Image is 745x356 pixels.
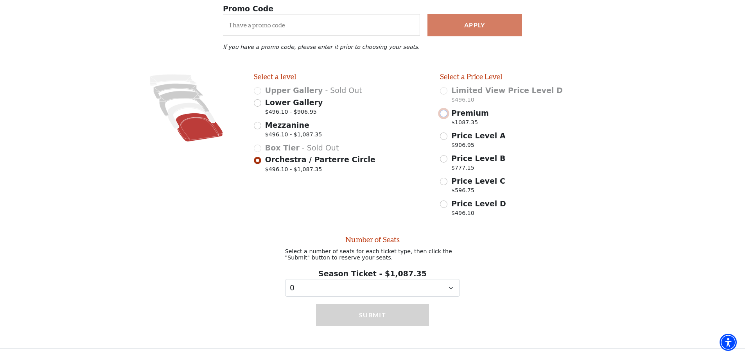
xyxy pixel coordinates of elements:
input: Price Level C [440,178,447,185]
span: Price Level B [451,154,505,163]
p: $596.75 [451,186,505,197]
p: $906.95 [451,141,506,152]
span: Price Level A [451,131,506,140]
p: Select a number of seats for each ticket type, then click the "Submit" button to reserve your seats. [285,248,460,261]
input: Premium [440,110,447,117]
select: Select quantity for Season Ticket [285,279,460,297]
p: $496.10 [451,96,563,106]
input: I have a promo code [223,14,420,36]
span: Lower Gallery [265,98,323,107]
span: - Sold Out [302,143,339,152]
span: Mezzanine [265,121,309,129]
p: $496.10 [451,209,506,220]
span: - Sold Out [325,86,362,95]
span: Price Level C [451,177,505,185]
span: Orchestra / Parterre Circle [265,155,375,164]
h2: Select a level [254,72,429,81]
p: $777.15 [451,164,505,174]
input: Price Level A [440,132,447,140]
p: Promo Code [223,3,522,14]
div: Accessibility Menu [720,334,737,351]
span: $496.10 - $906.95 [265,108,323,118]
input: Price Level D [440,200,447,208]
span: Upper Gallery [265,86,323,95]
h2: Number of Seats [285,235,460,244]
h2: Select a Price Level [440,72,615,81]
span: Limited View Price Level D [451,86,563,95]
input: Price Level B [440,155,447,163]
p: $1087.35 [451,118,489,129]
span: $496.10 - $1,087.35 [265,165,375,176]
div: Season Ticket - $1,087.35 [285,268,460,297]
span: Box Tier [265,143,300,152]
p: If you have a promo code, please enter it prior to choosing your seats. [223,44,522,50]
span: Price Level D [451,199,506,208]
span: Premium [451,109,489,117]
span: $496.10 - $1,087.35 [265,131,322,141]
